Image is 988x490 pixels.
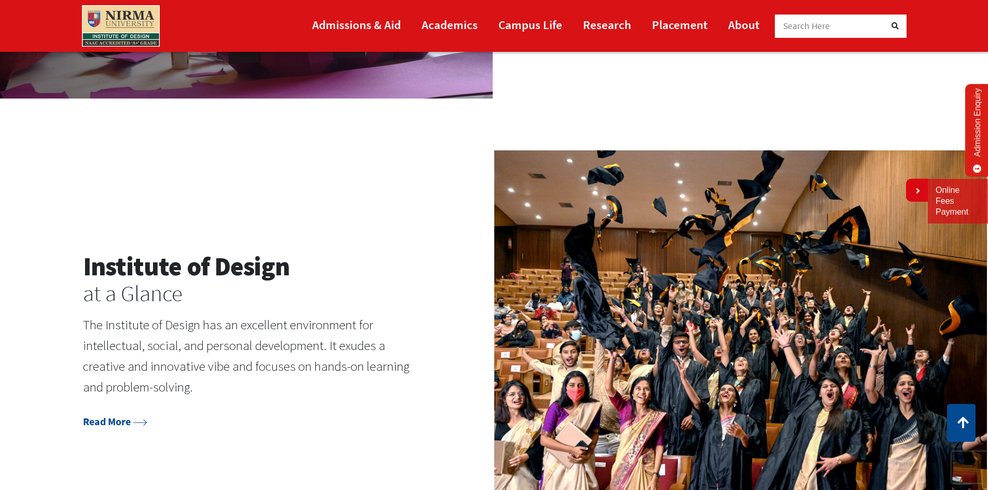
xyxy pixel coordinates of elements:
[83,251,411,282] h2: Institute of Design
[312,13,401,36] a: Admissions & Aid
[652,13,707,36] a: Placement
[783,20,830,32] span: Search Here
[498,13,562,36] a: Campus Life
[83,282,411,304] h3: at a Glance
[728,13,759,36] a: About
[936,185,980,217] a: Online Fees Payment
[82,5,160,47] img: main_logo
[83,315,411,397] p: The Institute of Design has an excellent environment for intellectual, social, and personal devel...
[583,13,631,36] a: Research
[83,415,147,428] a: Read More
[422,13,478,36] a: Academics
